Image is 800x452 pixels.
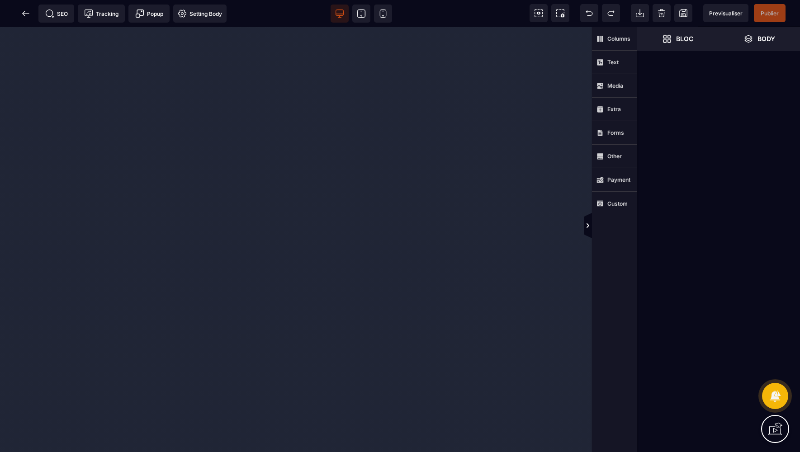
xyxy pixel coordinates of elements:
[178,9,222,18] span: Setting Body
[607,129,624,136] strong: Forms
[607,35,630,42] strong: Columns
[607,176,630,183] strong: Payment
[607,200,628,207] strong: Custom
[607,82,623,89] strong: Media
[703,4,748,22] span: Preview
[676,35,693,42] strong: Bloc
[84,9,118,18] span: Tracking
[45,9,68,18] span: SEO
[637,27,719,51] span: Open Blocks
[551,4,569,22] span: Screenshot
[135,9,163,18] span: Popup
[761,10,779,17] span: Publier
[757,35,775,42] strong: Body
[719,27,800,51] span: Open Layer Manager
[607,59,619,66] strong: Text
[607,153,622,160] strong: Other
[607,106,621,113] strong: Extra
[709,10,743,17] span: Previsualiser
[530,4,548,22] span: View components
